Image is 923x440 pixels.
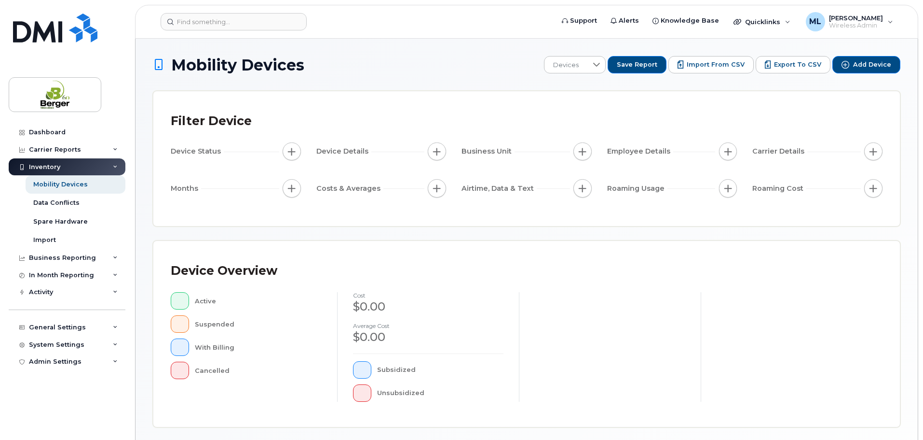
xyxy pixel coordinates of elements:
button: Add Device [832,56,900,73]
div: Subsidized [377,361,504,379]
span: Airtime, Data & Text [461,184,537,194]
span: Costs & Averages [316,184,383,194]
span: Devices [544,57,587,74]
span: Add Device [853,60,891,69]
div: Filter Device [171,109,252,134]
span: Employee Details [607,146,673,156]
h4: Average cost [353,323,503,329]
span: Import from CSV [687,60,745,69]
span: Roaming Cost [752,184,806,194]
span: Save Report [617,60,657,69]
div: Device Overview [171,258,277,284]
button: Save Report [608,56,666,73]
span: Business Unit [461,146,515,156]
div: $0.00 [353,329,503,345]
span: Months [171,184,201,194]
div: $0.00 [353,298,503,315]
div: Active [195,292,322,310]
h4: cost [353,292,503,298]
span: Export to CSV [774,60,821,69]
span: Roaming Usage [607,184,667,194]
div: Unsubsidized [377,384,504,402]
span: Mobility Devices [171,57,304,73]
div: With Billing [195,339,322,356]
span: Device Details [316,146,371,156]
div: Cancelled [195,362,322,379]
span: Carrier Details [752,146,807,156]
button: Export to CSV [756,56,830,73]
span: Device Status [171,146,224,156]
button: Import from CSV [668,56,754,73]
div: Suspended [195,315,322,333]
